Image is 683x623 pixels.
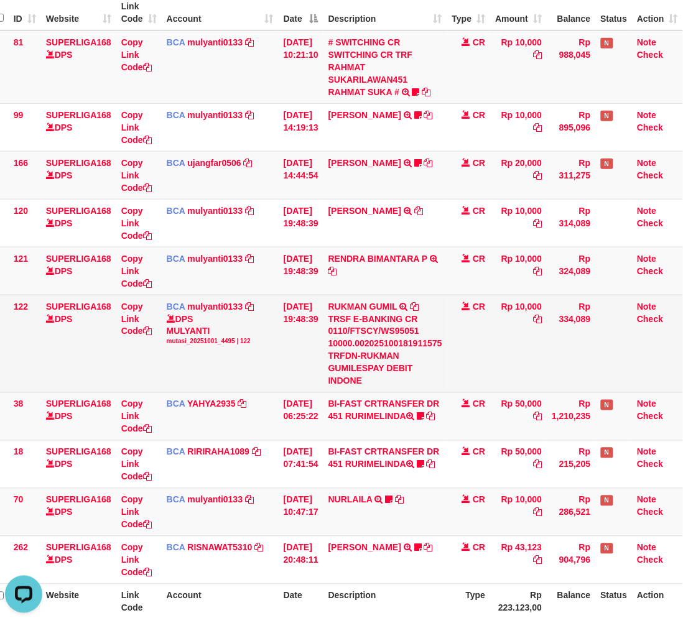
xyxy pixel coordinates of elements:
[490,295,547,392] td: Rp 10,000
[328,302,397,311] a: RUKMAN GUMIL
[473,206,485,216] span: CR
[490,151,547,199] td: Rp 20,000
[601,111,613,121] span: Has Note
[14,302,28,311] span: 122
[547,536,595,584] td: Rp 904,796
[533,412,542,422] a: Copy Rp 50,000 to clipboard
[637,507,663,517] a: Check
[328,313,442,387] div: TRSF E-BANKING CR 0110/FTSCY/WS95051 10000.002025100181911575 TRFDN-RUKMAN GUMILESPAY DEBIT INDONE
[121,495,152,530] a: Copy Link Code
[427,412,435,422] a: Copy BI-FAST CRTRANSFER DR 451 RURIMELINDA to clipboard
[41,488,116,536] td: DPS
[14,254,28,264] span: 121
[547,30,595,104] td: Rp 988,045
[533,266,542,276] a: Copy Rp 10,000 to clipboard
[279,584,323,619] th: Date
[162,584,279,619] th: Account
[167,206,185,216] span: BCA
[41,392,116,440] td: DPS
[424,158,433,168] a: Copy NOVEN ELING PRAYOG to clipboard
[167,302,185,311] span: BCA
[637,218,663,228] a: Check
[167,37,185,47] span: BCA
[473,302,485,311] span: CR
[547,247,595,295] td: Rp 324,089
[46,206,111,216] a: SUPERLIGA168
[533,122,542,132] a: Copy Rp 10,000 to clipboard
[279,247,323,295] td: [DATE] 19:48:39
[323,584,447,619] th: Description
[547,199,595,247] td: Rp 314,089
[245,206,254,216] a: Copy mulyanti0133 to clipboard
[490,488,547,536] td: Rp 10,000
[427,459,435,469] a: Copy BI-FAST CRTRANSFER DR 451 RURIMELINDA to clipboard
[473,37,485,47] span: CR
[632,584,683,619] th: Action
[279,151,323,199] td: [DATE] 14:44:54
[637,37,656,47] a: Note
[121,110,152,145] a: Copy Link Code
[601,400,613,410] span: Has Note
[245,110,254,120] a: Copy mulyanti0133 to clipboard
[601,159,613,169] span: Has Note
[188,302,243,311] a: mulyanti0133
[596,584,633,619] th: Status
[637,543,656,553] a: Note
[187,399,236,409] a: YAHYA2935
[601,543,613,554] span: Has Note
[637,170,663,180] a: Check
[601,496,613,506] span: Has Note
[167,543,185,553] span: BCA
[244,158,253,168] a: Copy ujangfar0506 to clipboard
[46,495,111,505] a: SUPERLIGA168
[46,447,111,457] a: SUPERLIGA168
[167,447,185,457] span: BCA
[422,87,431,97] a: Copy # SWITCHING CR SWITCHING CR TRF RAHMAT SUKARILAWAN451 RAHMAT SUKA # to clipboard
[601,448,613,458] span: Has Note
[490,103,547,151] td: Rp 10,000
[14,110,24,120] span: 99
[167,313,274,346] div: DPS MULYANTI
[473,543,485,553] span: CR
[328,266,337,276] a: Copy RENDRA BIMANTARA P to clipboard
[533,170,542,180] a: Copy Rp 20,000 to clipboard
[279,440,323,488] td: [DATE] 07:41:54
[46,158,111,168] a: SUPERLIGA168
[41,103,116,151] td: DPS
[167,110,185,120] span: BCA
[238,399,247,409] a: Copy YAHYA2935 to clipboard
[41,199,116,247] td: DPS
[167,338,274,346] div: mutasi_20251001_4495 | 122
[188,447,250,457] a: RIRIRAHA1089
[490,584,547,619] th: Rp 223.123,00
[328,206,401,216] a: [PERSON_NAME]
[473,158,485,168] span: CR
[167,495,185,505] span: BCA
[41,440,116,488] td: DPS
[533,555,542,565] a: Copy Rp 43,123 to clipboard
[637,447,656,457] a: Note
[637,254,656,264] a: Note
[473,110,485,120] span: CR
[328,158,401,168] a: [PERSON_NAME]
[547,440,595,488] td: Rp 215,205
[121,302,152,336] a: Copy Link Code
[116,584,162,619] th: Link Code
[547,151,595,199] td: Rp 311,275
[533,314,542,324] a: Copy Rp 10,000 to clipboard
[121,399,152,434] a: Copy Link Code
[167,399,185,409] span: BCA
[637,459,663,469] a: Check
[14,399,24,409] span: 38
[46,254,111,264] a: SUPERLIGA168
[279,30,323,104] td: [DATE] 10:21:10
[121,447,152,482] a: Copy Link Code
[279,295,323,392] td: [DATE] 19:48:39
[41,584,116,619] th: Website
[188,254,243,264] a: mulyanti0133
[547,488,595,536] td: Rp 286,521
[547,392,595,440] td: Rp 1,210,235
[188,543,253,553] a: RISNAWAT5310
[328,254,427,264] a: RENDRA BIMANTARA P
[121,543,152,578] a: Copy Link Code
